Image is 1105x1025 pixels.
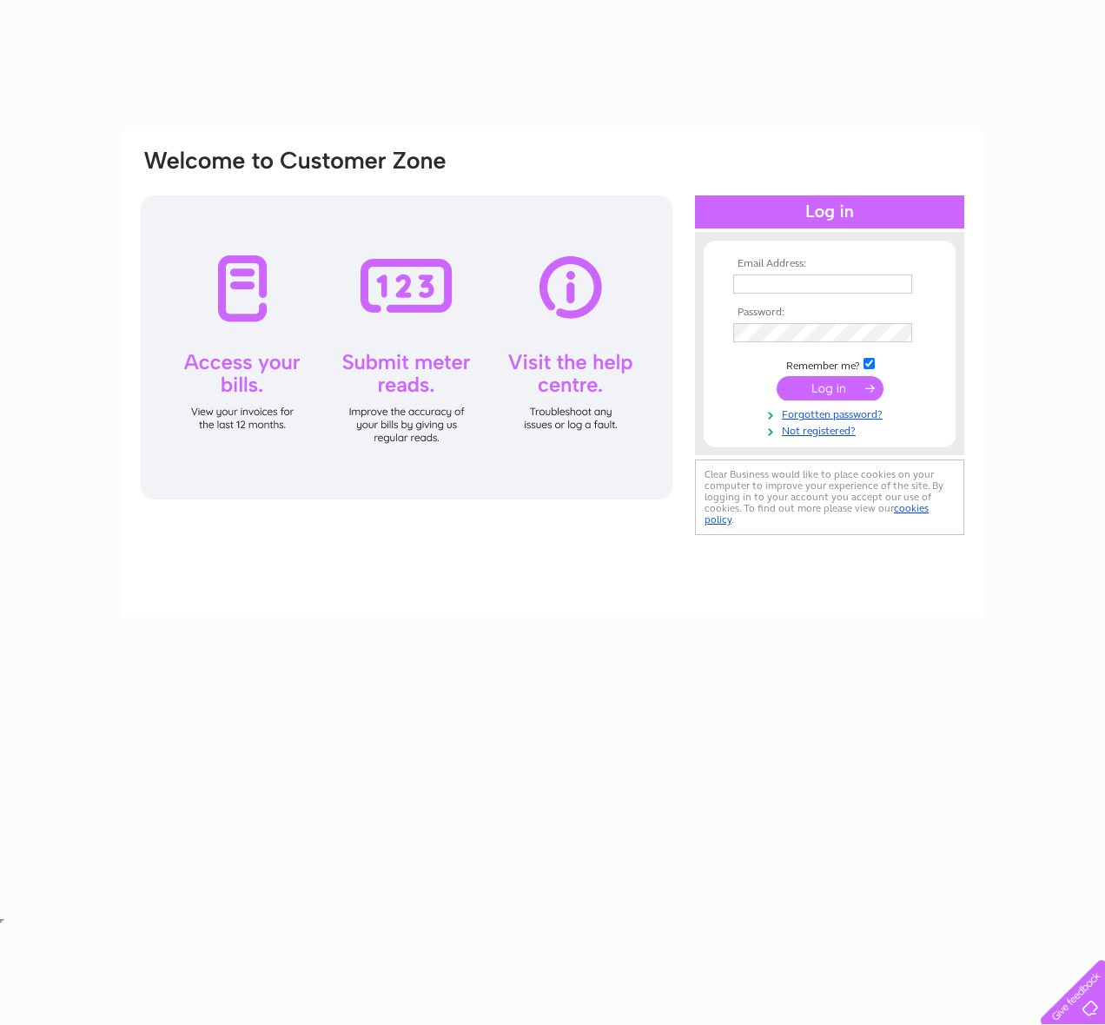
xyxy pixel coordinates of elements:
th: Password: [729,307,930,319]
input: Submit [777,376,883,400]
a: Forgotten password? [733,405,930,421]
a: Not registered? [733,421,930,438]
div: Clear Business would like to place cookies on your computer to improve your experience of the sit... [695,460,964,535]
a: cookies policy [705,502,929,526]
th: Email Address: [729,258,930,270]
td: Remember me? [729,355,930,373]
